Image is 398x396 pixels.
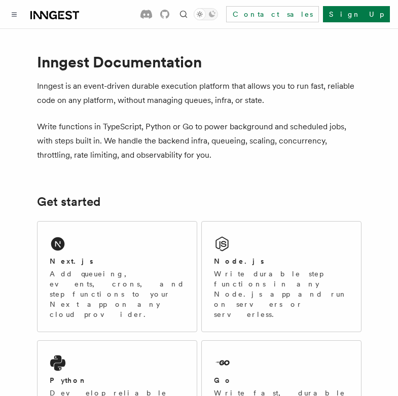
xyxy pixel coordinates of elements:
p: Write durable step functions in any Node.js app and run on servers or serverless. [214,269,349,319]
p: Add queueing, events, crons, and step functions to your Next app on any cloud provider. [50,269,185,319]
button: Find something... [177,8,190,20]
p: Inngest is an event-driven durable execution platform that allows you to run fast, reliable code ... [37,79,361,107]
h2: Node.js [214,256,264,266]
a: Next.jsAdd queueing, events, crons, and step functions to your Next app on any cloud provider. [37,221,197,332]
button: Toggle dark mode [194,8,218,20]
a: Contact sales [226,6,319,22]
a: Node.jsWrite durable step functions in any Node.js app and run on servers or serverless. [201,221,361,332]
h2: Go [214,375,232,385]
h1: Inngest Documentation [37,53,361,71]
p: Write functions in TypeScript, Python or Go to power background and scheduled jobs, with steps bu... [37,120,361,162]
h2: Python [50,375,87,385]
h2: Next.js [50,256,93,266]
a: Get started [37,195,100,209]
a: Sign Up [323,6,390,22]
button: Toggle navigation [8,8,20,20]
